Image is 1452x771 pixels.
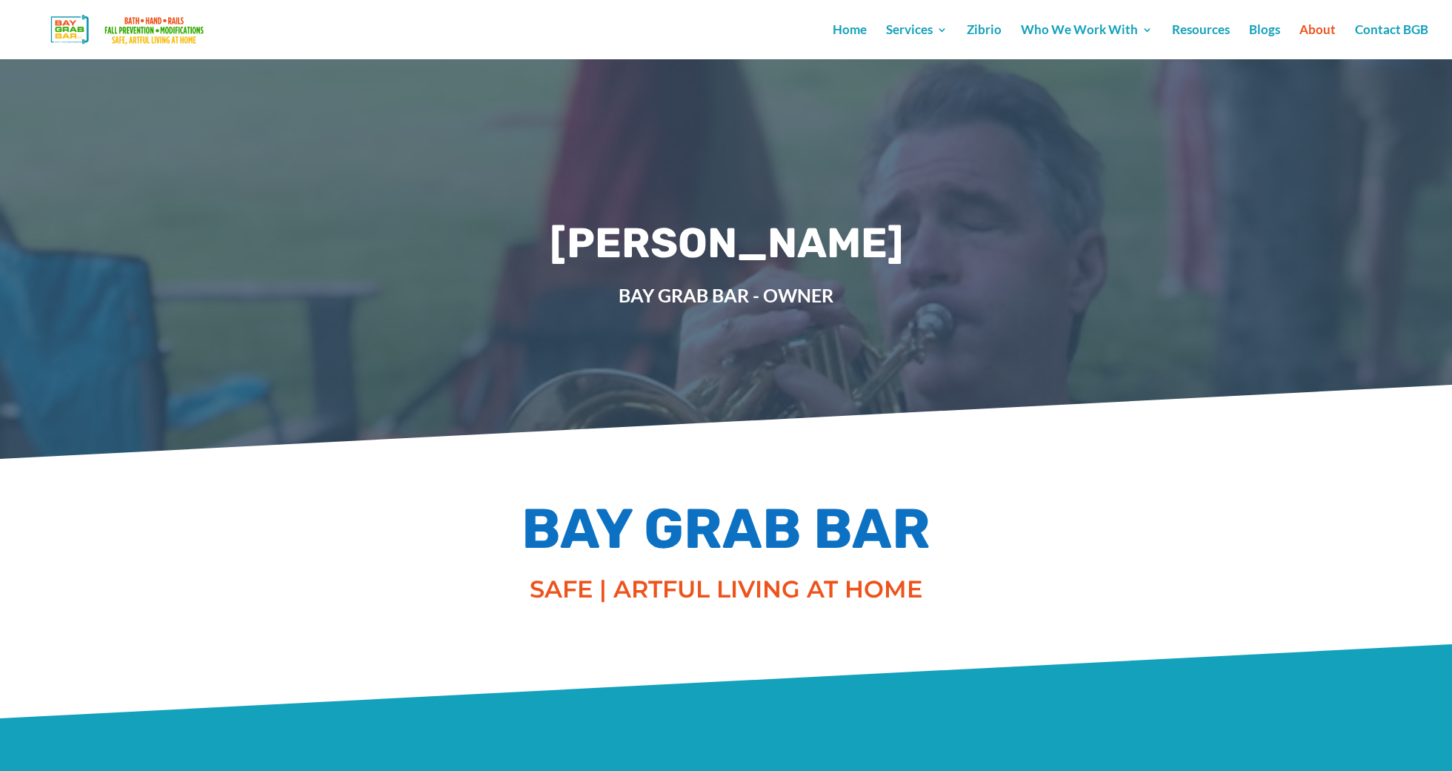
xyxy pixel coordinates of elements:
a: Blogs [1249,24,1280,59]
a: Home [833,24,867,59]
a: Who We Work With [1021,24,1153,59]
span: BAY GRAB BAR - OWNER [437,282,1015,310]
p: SAFE | ARTFUL LIVING AT HOME [504,572,948,607]
a: Contact BGB [1355,24,1428,59]
img: Bay Grab Bar [25,10,233,49]
h1: BAY GRAB BAR [145,493,1307,573]
a: About [1299,24,1336,59]
a: Zibrio [967,24,1002,59]
a: Resources [1172,24,1230,59]
a: Services [886,24,948,59]
h1: [PERSON_NAME] [437,212,1015,282]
